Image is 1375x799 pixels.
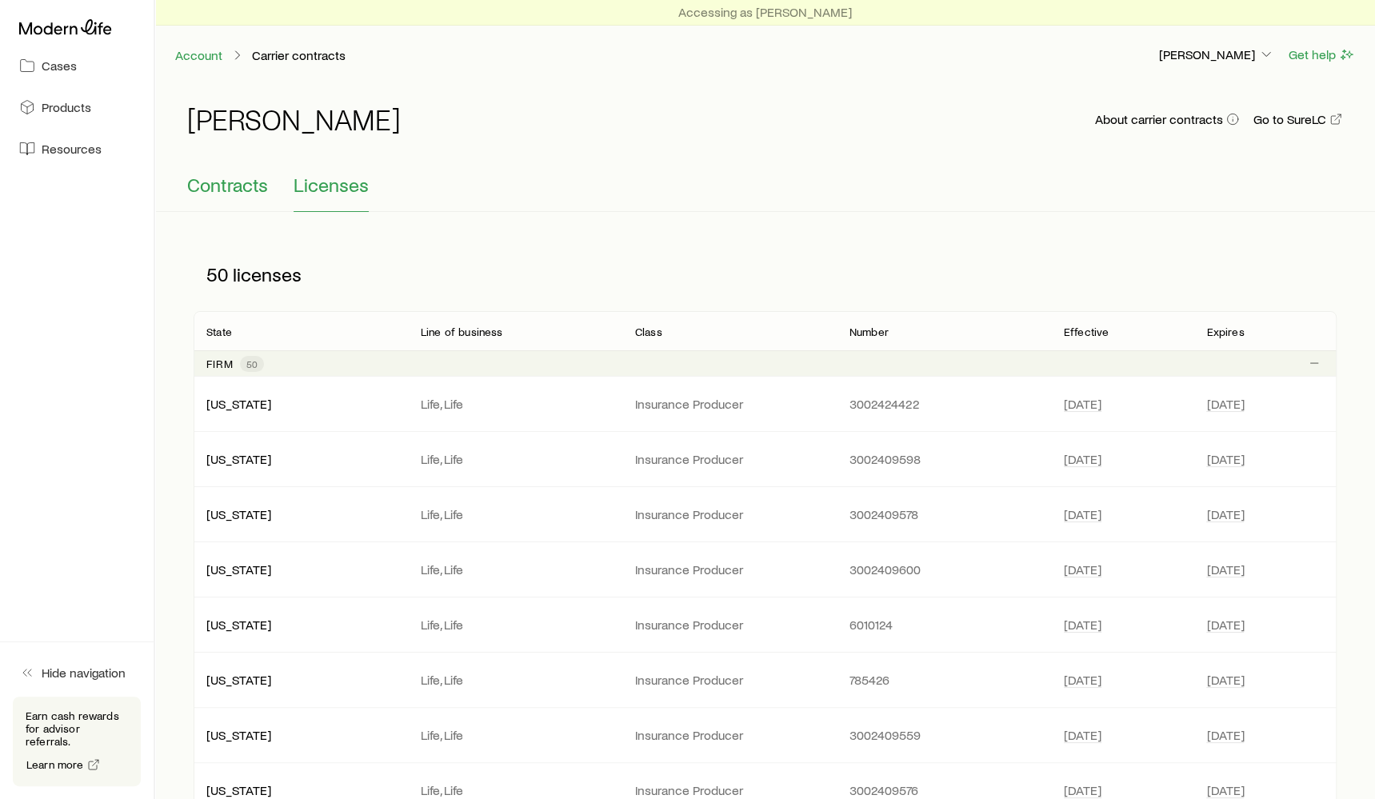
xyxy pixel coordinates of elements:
[1206,326,1244,338] p: Expires
[13,697,141,786] div: Earn cash rewards for advisor referrals.Learn more
[635,782,824,798] p: Insurance Producer
[1064,782,1101,798] span: [DATE]
[206,561,395,577] p: [US_STATE]
[42,58,77,74] span: Cases
[849,617,1038,633] p: 6010124
[635,396,824,412] p: Insurance Producer
[1159,46,1274,62] p: [PERSON_NAME]
[26,709,128,748] p: Earn cash rewards for advisor referrals.
[635,326,662,338] p: Class
[1094,112,1240,127] button: About carrier contracts
[26,759,84,770] span: Learn more
[849,326,889,338] p: Number
[421,451,610,467] p: Life, Life
[13,90,141,125] a: Products
[13,655,141,690] button: Hide navigation
[42,665,126,681] span: Hide navigation
[421,561,610,577] p: Life, Life
[246,358,258,370] span: 50
[1064,727,1101,743] span: [DATE]
[849,782,1038,798] p: 3002409576
[206,672,395,688] p: [US_STATE]
[174,48,223,63] a: Account
[13,48,141,83] a: Cases
[1206,672,1244,688] span: [DATE]
[421,782,610,798] p: Life, Life
[13,131,141,166] a: Resources
[206,782,395,798] p: [US_STATE]
[421,396,610,412] p: Life, Life
[421,326,503,338] p: Line of business
[206,396,395,412] p: [US_STATE]
[206,326,232,338] p: State
[849,506,1038,522] p: 3002409578
[1206,727,1244,743] span: [DATE]
[294,174,369,196] span: Licenses
[849,561,1038,577] p: 3002409600
[206,506,395,522] p: [US_STATE]
[1206,451,1244,467] span: [DATE]
[42,99,91,115] span: Products
[1206,561,1244,577] span: [DATE]
[206,617,395,633] p: [US_STATE]
[421,672,610,688] p: Life, Life
[635,506,824,522] p: Insurance Producer
[635,727,824,743] p: Insurance Producer
[206,727,395,743] p: [US_STATE]
[635,451,824,467] p: Insurance Producer
[1158,46,1275,65] button: [PERSON_NAME]
[42,141,102,157] span: Resources
[252,47,346,63] p: Carrier contracts
[206,358,234,370] p: Firm
[1064,672,1101,688] span: [DATE]
[187,103,401,135] h1: [PERSON_NAME]
[635,617,824,633] p: Insurance Producer
[635,561,824,577] p: Insurance Producer
[849,396,1038,412] p: 3002424422
[849,727,1038,743] p: 3002409559
[678,4,852,20] p: Accessing as [PERSON_NAME]
[1288,46,1356,64] button: Get help
[1064,617,1101,633] span: [DATE]
[233,263,302,286] span: licenses
[635,672,824,688] p: Insurance Producer
[849,451,1038,467] p: 3002409598
[206,263,228,286] span: 50
[1064,451,1101,467] span: [DATE]
[1206,396,1244,412] span: [DATE]
[421,617,610,633] p: Life, Life
[1206,506,1244,522] span: [DATE]
[1064,506,1101,522] span: [DATE]
[1206,617,1244,633] span: [DATE]
[421,506,610,522] p: Life, Life
[1064,326,1109,338] p: Effective
[187,174,1343,212] div: Contracting sub-page tabs
[1064,396,1101,412] span: [DATE]
[1253,112,1343,127] a: Go to SureLC
[1064,561,1101,577] span: [DATE]
[849,672,1038,688] p: 785426
[187,174,268,196] span: Contracts
[206,451,395,467] p: [US_STATE]
[421,727,610,743] p: Life, Life
[1206,782,1244,798] span: [DATE]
